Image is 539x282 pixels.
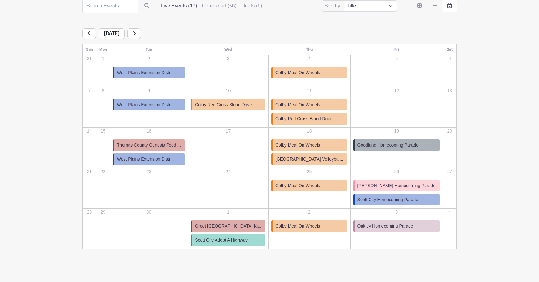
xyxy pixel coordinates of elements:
a: [GEOGRAPHIC_DATA] Volleybal... [271,153,347,165]
label: Sort by [324,2,342,10]
p: 30 [110,209,187,215]
div: filters [161,2,267,10]
a: Colby Meal On Wheels [271,67,347,78]
label: Live Events (19) [161,2,197,10]
span: Colby Red Cross Blood Drive [195,101,252,108]
p: 25 [269,168,350,175]
label: Completed (56) [202,2,236,10]
span: Colby Meal On Wheels [275,223,320,229]
span: West Plains Extension Distr... [117,101,174,108]
a: Colby Red Cross Blood Drive [271,113,347,125]
p: 10 [188,87,268,94]
a: [PERSON_NAME] Homecoming Parade [353,180,440,191]
p: 4 [269,55,350,62]
span: Colby Meal On Wheels [275,182,320,189]
span: [GEOGRAPHIC_DATA] Volleybal... [275,156,343,162]
p: 6 [443,55,456,62]
a: Oakley Homecoming Parade [353,220,440,232]
span: Thomas County Genesis Food ... [117,142,181,148]
span: [PERSON_NAME] Homecoming Parade [357,182,436,189]
p: 22 [97,168,109,175]
span: Scott City Adopt A Highway [195,237,248,243]
span: Scott City Homecoming Parade [357,196,418,203]
p: 31 [83,55,96,62]
p: 1 [188,209,268,215]
label: Drafts (0) [241,2,262,10]
p: 17 [188,128,268,134]
p: 3 [351,209,442,215]
p: 16 [110,128,187,134]
p: 14 [83,128,96,134]
p: 29 [97,209,109,215]
p: 9 [110,87,187,94]
a: West Plains Extension Distr... [113,99,185,110]
span: Goodland Homecoming Parade [357,142,419,148]
p: 8 [97,87,109,94]
a: West Plains Extension Distr... [113,153,185,165]
p: 3 [188,55,268,62]
p: 23 [110,168,187,175]
p: 2 [269,209,350,215]
th: Sat [443,44,457,55]
a: Colby Meal On Wheels [271,180,347,191]
p: 12 [351,87,442,94]
a: Colby Red Cross Blood Drive [191,99,265,110]
a: Thomas County Genesis Food ... [113,139,185,151]
span: [DATE] [99,28,125,39]
span: West Plains Extension Distr... [117,69,174,76]
p: 27 [443,168,456,175]
a: Colby Meal On Wheels [271,139,347,151]
th: Fri [350,44,443,55]
span: Colby Red Cross Blood Drive [275,115,332,122]
th: Wed [188,44,269,55]
a: Greet [GEOGRAPHIC_DATA] Ki... [191,220,265,232]
p: 1 [97,55,109,62]
p: 7 [83,87,96,94]
p: 19 [351,128,442,134]
p: 13 [443,87,456,94]
p: 24 [188,168,268,175]
p: 28 [83,209,96,215]
th: Tue [110,44,188,55]
span: Colby Meal On Wheels [275,101,320,108]
th: Thu [269,44,351,55]
th: Mon [96,44,110,55]
p: 11 [269,87,350,94]
p: 5 [351,55,442,62]
p: 20 [443,128,456,134]
p: 21 [83,168,96,175]
span: Colby Meal On Wheels [275,142,320,148]
span: Oakley Homecoming Parade [357,223,413,229]
a: Scott City Homecoming Parade [353,194,440,205]
p: 4 [443,209,456,215]
span: West Plains Extension Distr... [117,156,174,162]
a: Scott City Adopt A Highway [191,234,265,246]
span: Greet [GEOGRAPHIC_DATA] Ki... [195,223,261,229]
p: 2 [110,55,187,62]
span: Colby Meal On Wheels [275,69,320,76]
p: 18 [269,128,350,134]
p: 26 [351,168,442,175]
th: Sun [83,44,96,55]
a: Colby Meal On Wheels [271,99,347,110]
a: West Plains Extension Distr... [113,67,185,78]
a: Goodland Homecoming Parade [353,139,440,151]
p: 15 [97,128,109,134]
a: Colby Meal On Wheels [271,220,347,232]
